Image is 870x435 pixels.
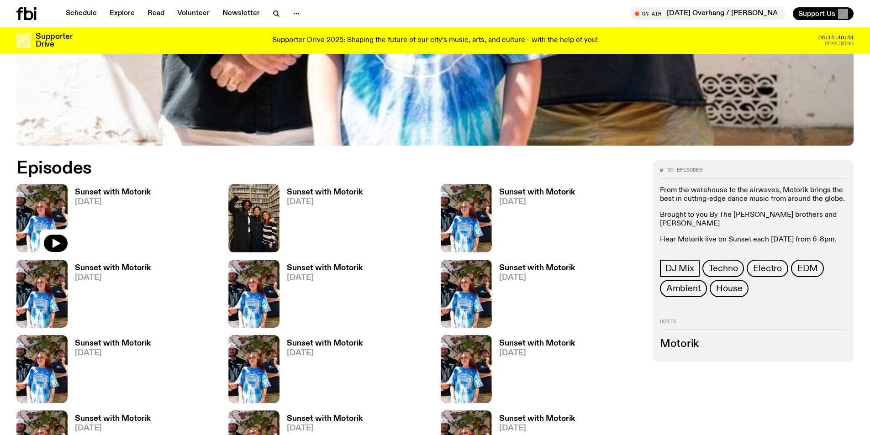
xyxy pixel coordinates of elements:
[279,340,363,403] a: Sunset with Motorik[DATE]
[104,7,140,20] a: Explore
[68,189,151,252] a: Sunset with Motorik[DATE]
[441,335,492,403] img: Andrew, Reenie, and Pat stand in a row, smiling at the camera, in dappled light with a vine leafe...
[287,189,363,196] h3: Sunset with Motorik
[702,260,744,277] a: Techno
[630,7,786,20] button: On Air[DATE] Overhang / [PERSON_NAME]’s last show !!!!!!
[68,264,151,328] a: Sunset with Motorik[DATE]
[75,340,151,347] h3: Sunset with Motorik
[75,349,151,357] span: [DATE]
[68,340,151,403] a: Sunset with Motorik[DATE]
[16,184,68,252] img: Andrew, Reenie, and Pat stand in a row, smiling at the camera, in dappled light with a vine leafe...
[499,415,575,423] h3: Sunset with Motorik
[499,340,575,347] h3: Sunset with Motorik
[499,189,575,196] h3: Sunset with Motorik
[75,415,151,423] h3: Sunset with Motorik
[75,189,151,196] h3: Sunset with Motorik
[791,260,824,277] a: EDM
[75,198,151,206] span: [DATE]
[279,189,363,252] a: Sunset with Motorik[DATE]
[16,335,68,403] img: Andrew, Reenie, and Pat stand in a row, smiling at the camera, in dappled light with a vine leafe...
[660,211,846,228] p: Brought to you By The [PERSON_NAME] brothers and [PERSON_NAME]
[287,425,363,432] span: [DATE]
[441,184,492,252] img: Andrew, Reenie, and Pat stand in a row, smiling at the camera, in dappled light with a vine leafe...
[287,349,363,357] span: [DATE]
[499,264,575,272] h3: Sunset with Motorik
[60,7,102,20] a: Schedule
[499,349,575,357] span: [DATE]
[287,274,363,282] span: [DATE]
[818,35,854,40] span: 06:15:40:54
[492,340,575,403] a: Sunset with Motorik[DATE]
[660,260,700,277] a: DJ Mix
[747,260,788,277] a: Electro
[228,335,279,403] img: Andrew, Reenie, and Pat stand in a row, smiling at the camera, in dappled light with a vine leafe...
[499,425,575,432] span: [DATE]
[797,263,817,273] span: EDM
[825,41,854,46] span: Remaining
[75,264,151,272] h3: Sunset with Motorik
[492,264,575,328] a: Sunset with Motorik[DATE]
[441,260,492,328] img: Andrew, Reenie, and Pat stand in a row, smiling at the camera, in dappled light with a vine leafe...
[287,340,363,347] h3: Sunset with Motorik
[287,264,363,272] h3: Sunset with Motorik
[660,186,846,204] p: From the warehouse to the airwaves, Motorik brings the best in cutting-edge dance music from arou...
[499,274,575,282] span: [DATE]
[716,283,742,293] span: House
[142,7,170,20] a: Read
[75,425,151,432] span: [DATE]
[279,264,363,328] a: Sunset with Motorik[DATE]
[287,198,363,206] span: [DATE]
[499,198,575,206] span: [DATE]
[217,7,265,20] a: Newsletter
[709,263,738,273] span: Techno
[660,236,846,244] p: Hear Motorik live on Sunset each [DATE] from 6-8pm.
[75,274,151,282] span: [DATE]
[272,37,598,45] p: Supporter Drive 2025: Shaping the future of our city’s music, arts, and culture - with the help o...
[492,189,575,252] a: Sunset with Motorik[DATE]
[172,7,215,20] a: Volunteer
[667,168,702,173] span: 90 episodes
[16,260,68,328] img: Andrew, Reenie, and Pat stand in a row, smiling at the camera, in dappled light with a vine leafe...
[36,33,72,48] h3: Supporter Drive
[793,7,854,20] button: Support Us
[753,263,782,273] span: Electro
[665,263,694,273] span: DJ Mix
[16,160,571,177] h2: Episodes
[660,339,846,349] h3: Motorik
[666,283,701,293] span: Ambient
[710,280,749,297] a: House
[228,260,279,328] img: Andrew, Reenie, and Pat stand in a row, smiling at the camera, in dappled light with a vine leafe...
[660,319,846,330] h2: Hosts
[287,415,363,423] h3: Sunset with Motorik
[798,10,835,18] span: Support Us
[660,280,707,297] a: Ambient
